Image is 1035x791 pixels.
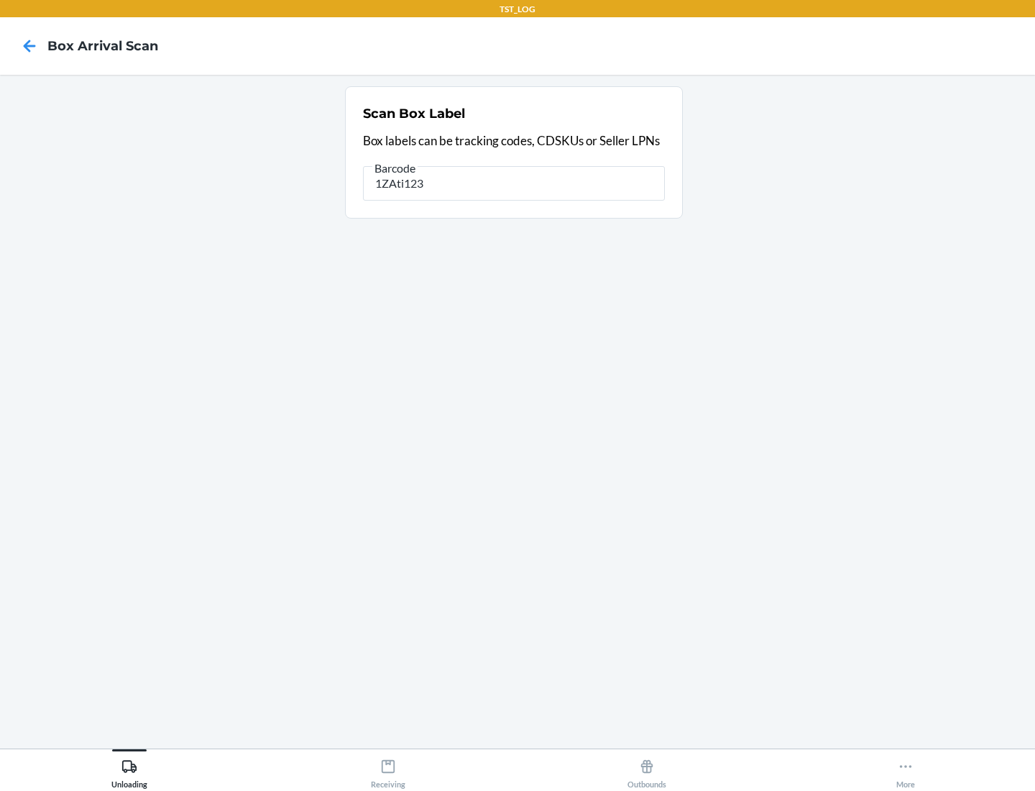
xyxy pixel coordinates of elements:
[371,753,405,789] div: Receiving
[776,749,1035,789] button: More
[111,753,147,789] div: Unloading
[500,3,535,16] p: TST_LOG
[363,132,665,150] p: Box labels can be tracking codes, CDSKUs or Seller LPNs
[372,161,418,175] span: Barcode
[517,749,776,789] button: Outbounds
[259,749,517,789] button: Receiving
[47,37,158,55] h4: Box Arrival Scan
[896,753,915,789] div: More
[363,166,665,201] input: Barcode
[627,753,666,789] div: Outbounds
[363,104,465,123] h2: Scan Box Label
